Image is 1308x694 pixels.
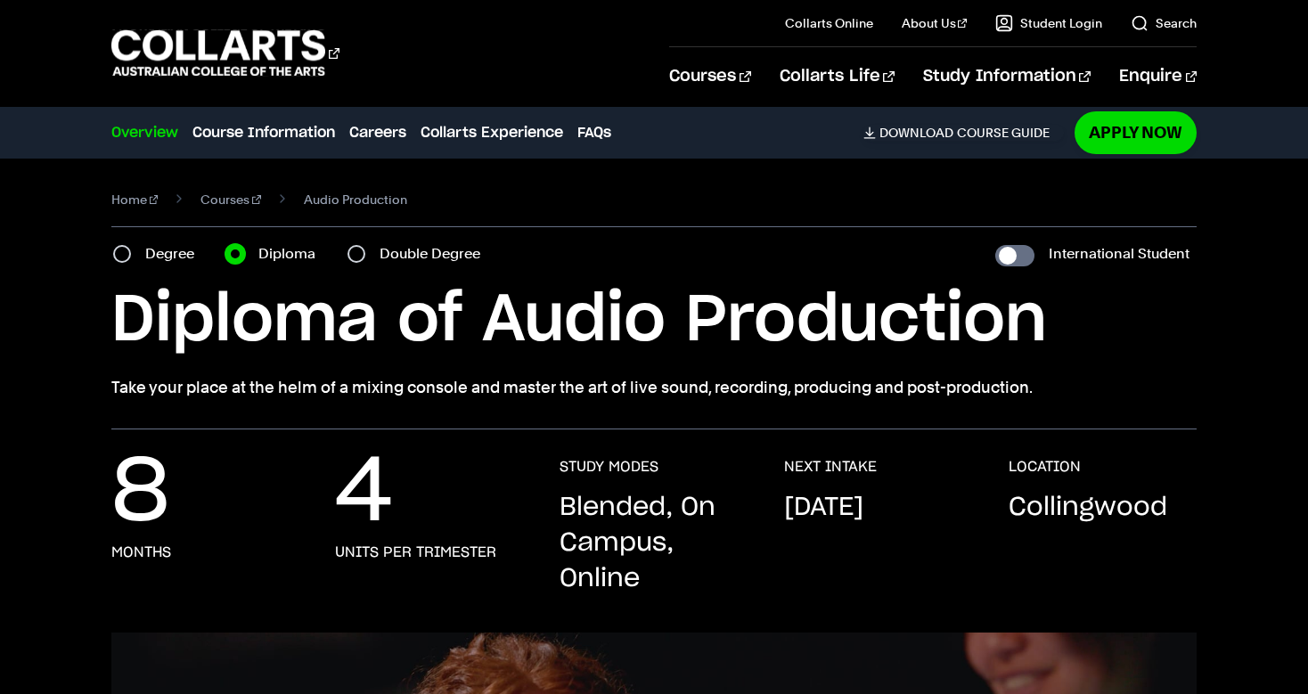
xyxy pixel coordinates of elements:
[335,458,393,529] p: 4
[863,125,1064,141] a: DownloadCourse Guide
[111,375,1197,400] p: Take your place at the helm of a mixing console and master the art of live sound, recording, prod...
[785,14,873,32] a: Collarts Online
[111,543,171,561] h3: months
[923,47,1091,106] a: Study Information
[192,122,335,143] a: Course Information
[784,490,863,526] p: [DATE]
[560,458,658,476] h3: STUDY MODES
[669,47,750,106] a: Courses
[111,28,339,78] div: Go to homepage
[111,122,178,143] a: Overview
[784,458,877,476] h3: NEXT INTAKE
[421,122,563,143] a: Collarts Experience
[902,14,968,32] a: About Us
[1075,111,1197,153] a: Apply Now
[111,187,159,212] a: Home
[335,543,496,561] h3: units per trimester
[560,490,748,597] p: Blended, On Campus, Online
[1131,14,1197,32] a: Search
[1009,458,1081,476] h3: LOCATION
[1119,47,1197,106] a: Enquire
[879,125,953,141] span: Download
[111,458,169,529] p: 8
[349,122,406,143] a: Careers
[1049,241,1189,266] label: International Student
[111,281,1197,361] h1: Diploma of Audio Production
[577,122,611,143] a: FAQs
[200,187,261,212] a: Courses
[1009,490,1167,526] p: Collingwood
[258,241,326,266] label: Diploma
[145,241,205,266] label: Degree
[995,14,1102,32] a: Student Login
[780,47,895,106] a: Collarts Life
[380,241,491,266] label: Double Degree
[304,187,407,212] span: Audio Production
